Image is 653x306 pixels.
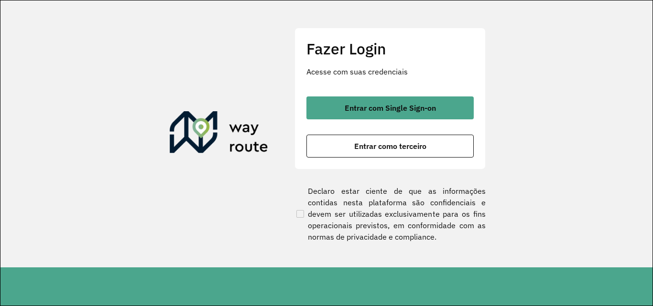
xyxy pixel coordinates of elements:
[306,40,474,58] h2: Fazer Login
[306,135,474,158] button: button
[345,104,436,112] span: Entrar com Single Sign-on
[354,142,426,150] span: Entrar como terceiro
[294,185,486,243] label: Declaro estar ciente de que as informações contidas nesta plataforma são confidenciais e devem se...
[306,66,474,77] p: Acesse com suas credenciais
[170,111,268,157] img: Roteirizador AmbevTech
[306,96,474,119] button: button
